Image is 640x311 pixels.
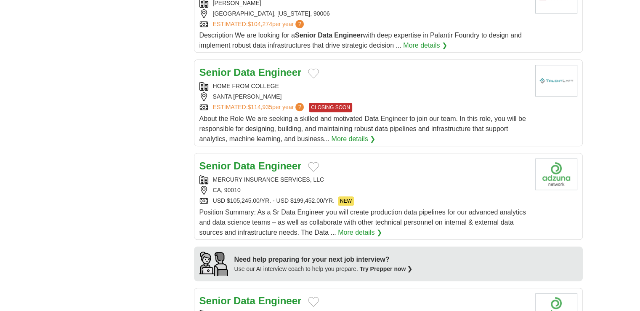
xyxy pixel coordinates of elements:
div: HOME FROM COLLEGE [199,82,528,91]
a: Try Prepper now ❯ [360,265,413,272]
span: NEW [338,196,354,206]
span: ? [295,103,304,111]
div: USD $105,245.00/YR. - USD $199,452.00/YR. [199,196,528,206]
span: $114,935 [247,104,272,110]
img: Company logo [535,65,577,97]
button: Add to favorite jobs [308,297,319,307]
strong: Data [234,160,255,172]
a: More details ❯ [338,228,382,238]
button: Add to favorite jobs [308,68,319,78]
img: Company logo [535,158,577,190]
strong: Senior [199,67,231,78]
div: SANTA [PERSON_NAME] [199,92,528,101]
strong: Engineer [258,67,302,78]
strong: Engineer [258,160,302,172]
strong: Senior [199,295,231,306]
span: $104,274 [247,21,272,27]
span: Description We are looking for a with deep expertise in Palantir Foundry to design and implement ... [199,32,522,49]
strong: Data [234,295,255,306]
span: CLOSING SOON [309,103,352,112]
strong: Senior [295,32,316,39]
a: ESTIMATED:$104,274per year? [213,20,306,29]
span: About the Role We are seeking a skilled and motivated Data Engineer to join our team. In this rol... [199,115,526,142]
strong: Engineer [334,32,363,39]
a: ESTIMATED:$114,935per year? [213,103,306,112]
div: Need help preparing for your next job interview? [234,255,413,265]
div: MERCURY INSURANCE SERVICES, LLC [199,175,528,184]
strong: Data [234,67,255,78]
a: More details ❯ [331,134,375,144]
span: Position Summary: As a Sr Data Engineer you will create production data pipelines for our advance... [199,209,526,236]
span: ? [295,20,304,28]
a: More details ❯ [403,40,447,51]
button: Add to favorite jobs [308,162,319,172]
a: Senior Data Engineer [199,67,302,78]
div: [GEOGRAPHIC_DATA], [US_STATE], 90006 [199,9,528,18]
strong: Data [318,32,332,39]
div: Use our AI interview coach to help you prepare. [234,265,413,273]
a: Senior Data Engineer [199,295,302,306]
div: CA, 90010 [199,186,528,195]
strong: Engineer [258,295,302,306]
a: Senior Data Engineer [199,160,302,172]
strong: Senior [199,160,231,172]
